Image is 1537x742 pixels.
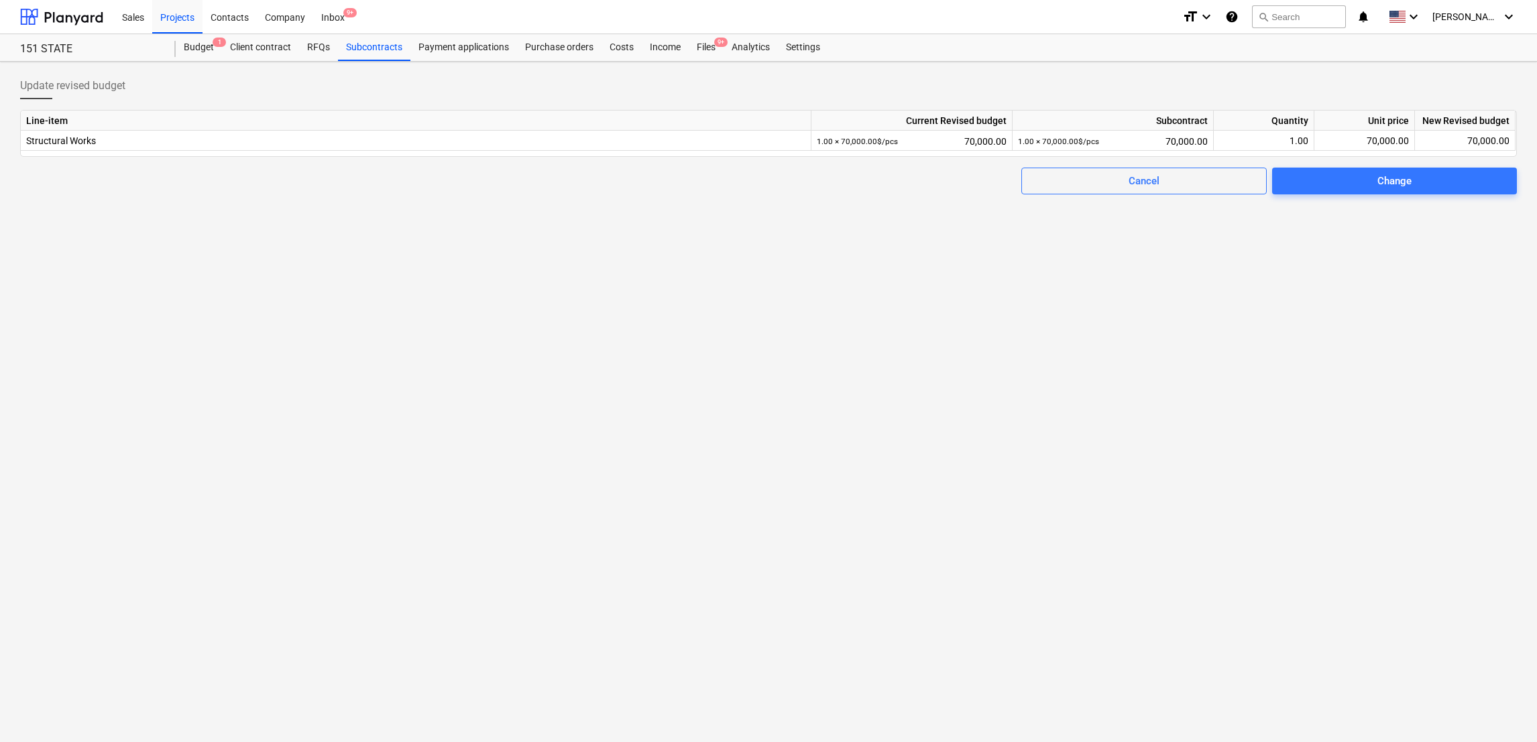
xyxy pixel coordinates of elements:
[689,34,724,61] div: Files
[817,137,898,146] small: 1.00 × 70,000.00$ / pcs
[338,34,410,61] a: Subcontracts
[1013,111,1214,131] div: Subcontract
[517,34,602,61] a: Purchase orders
[1198,9,1214,25] i: keyboard_arrow_down
[299,34,338,61] a: RFQs
[811,111,1013,131] div: Current Revised budget
[689,34,724,61] a: Files9+
[21,111,811,131] div: Line-item
[1377,172,1412,190] div: Change
[1225,9,1239,25] i: Knowledge base
[20,42,160,56] div: 151 STATE
[1252,5,1346,28] button: Search
[1182,9,1198,25] i: format_size
[410,34,517,61] a: Payment applications
[176,34,222,61] a: Budget1
[817,131,1007,151] div: 70,000.00
[1501,9,1517,25] i: keyboard_arrow_down
[1018,137,1099,146] small: 1.00 × 70,000.00$ / pcs
[1021,168,1266,194] button: Cancel
[642,34,689,61] a: Income
[1129,172,1159,190] div: Cancel
[778,34,828,61] a: Settings
[222,34,299,61] a: Client contract
[602,34,642,61] a: Costs
[20,78,125,94] span: Update revised budget
[1420,131,1510,151] div: 70,000.00
[213,38,226,47] span: 1
[1258,11,1269,22] span: search
[1406,9,1422,25] i: keyboard_arrow_down
[724,34,778,61] a: Analytics
[714,38,728,47] span: 9+
[1470,678,1537,742] iframe: Chat Widget
[1415,111,1516,131] div: New Revised budget
[1018,131,1208,151] div: 70,000.00
[21,131,811,151] div: Structural Works
[1357,9,1370,25] i: notifications
[1219,131,1308,151] div: 1.00
[1432,11,1499,22] span: [PERSON_NAME]
[1314,111,1415,131] div: Unit price
[1320,131,1409,151] div: 70,000.00
[1214,111,1314,131] div: Quantity
[176,34,222,61] div: Budget
[1272,168,1517,194] button: Change
[343,8,357,17] span: 9+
